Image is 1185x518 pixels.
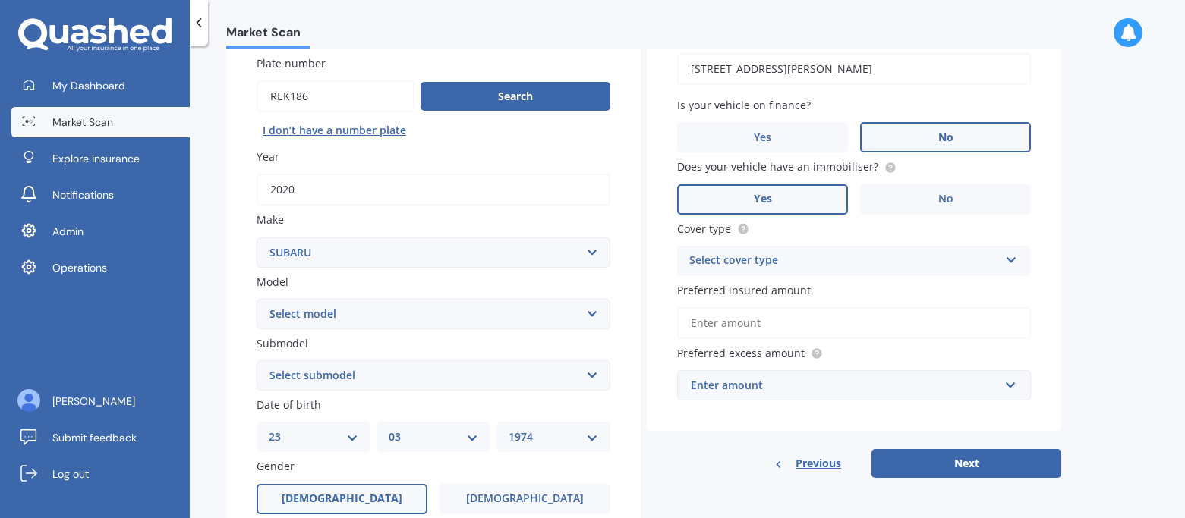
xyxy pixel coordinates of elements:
[257,118,412,143] button: I don’t have a number plate
[282,492,402,505] span: [DEMOGRAPHIC_DATA]
[52,78,125,93] span: My Dashboard
[677,346,805,360] span: Preferred excess amount
[754,193,772,206] span: Yes
[466,492,584,505] span: [DEMOGRAPHIC_DATA]
[11,386,190,416] a: [PERSON_NAME]
[257,460,295,474] span: Gender
[52,187,114,202] span: Notifications
[677,160,878,174] span: Does your vehicle have an immobiliser?
[257,336,308,350] span: Submodel
[677,307,1031,339] input: Enter amount
[257,56,326,71] span: Plate number
[871,449,1061,478] button: Next
[52,151,140,166] span: Explore insurance
[938,193,953,206] span: No
[11,71,190,101] a: My Dashboard
[938,131,953,144] span: No
[11,422,190,453] a: Submit feedback
[677,283,811,297] span: Preferred insured amount
[52,466,89,482] span: Log out
[257,80,414,112] input: Enter plate number
[52,430,137,445] span: Submit feedback
[257,397,321,412] span: Date of birth
[796,452,841,475] span: Previous
[691,377,999,394] div: Enter amount
[11,216,190,246] a: Admin
[11,180,190,210] a: Notifications
[754,131,771,144] span: Yes
[11,253,190,283] a: Operations
[257,149,279,164] span: Year
[52,394,135,409] span: [PERSON_NAME]
[677,221,731,236] span: Cover type
[677,53,1031,85] input: Enter address
[677,98,811,112] span: Is your vehicle on finance?
[421,82,610,111] button: Search
[11,459,190,489] a: Log out
[11,107,190,137] a: Market Scan
[11,143,190,174] a: Explore insurance
[226,25,310,46] span: Market Scan
[52,115,113,130] span: Market Scan
[17,389,40,412] img: ALV-UjU6YHOUIM1AGx_4vxbOkaOq-1eqc8a3URkVIJkc_iWYmQ98kTe7fc9QMVOBV43MoXmOPfWPN7JjnmUwLuIGKVePaQgPQ...
[52,224,84,239] span: Admin
[257,174,610,206] input: YYYY
[52,260,107,275] span: Operations
[689,252,999,270] div: Select cover type
[257,275,288,289] span: Model
[257,213,284,228] span: Make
